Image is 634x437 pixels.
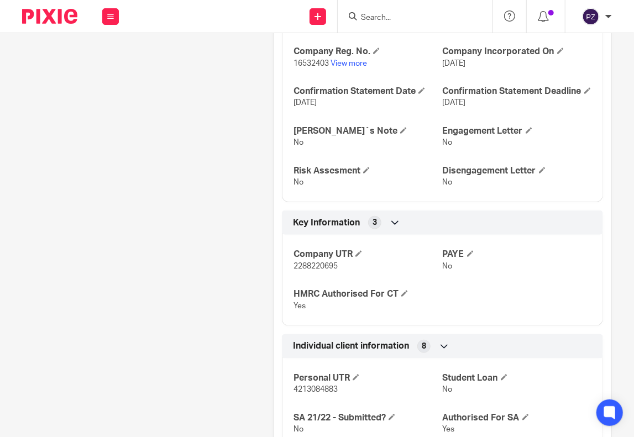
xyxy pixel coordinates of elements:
h4: HMRC Authorised For CT [294,288,442,300]
h4: Disengagement Letter [443,165,591,177]
img: svg%3E [582,8,600,25]
span: No [294,425,303,433]
span: 8 [422,341,426,352]
span: No [294,139,303,146]
span: No [443,178,453,186]
span: Key Information [293,217,360,229]
h4: Company UTR [294,249,442,260]
span: 2288220695 [294,262,338,270]
h4: Student Loan [443,372,591,384]
img: Pixie [22,9,77,24]
span: No [443,139,453,146]
h4: Company Reg. No. [294,46,442,57]
h4: Personal UTR [294,372,442,384]
span: Yes [294,302,306,310]
span: No [443,262,453,270]
h4: Confirmation Statement Deadline [443,86,591,97]
span: 4213084883 [294,386,338,393]
h4: Company Incorporated On [443,46,591,57]
h4: SA 21/22 - Submitted? [294,412,442,424]
span: 3 [373,217,377,228]
h4: PAYE [443,249,591,260]
input: Search [360,13,459,23]
span: [DATE] [443,60,466,67]
span: [DATE] [443,99,466,107]
a: View more [331,60,367,67]
h4: Risk Assesment [294,165,442,177]
h4: [PERSON_NAME]`s Note [294,125,442,137]
h4: Engagement Letter [443,125,591,137]
span: Individual client information [293,340,409,352]
span: Yes [443,425,455,433]
span: No [443,386,453,393]
span: 16532403 [294,60,329,67]
h4: Confirmation Statement Date [294,86,442,97]
span: No [294,178,303,186]
h4: Authorised For SA [443,412,591,424]
span: [DATE] [294,99,317,107]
